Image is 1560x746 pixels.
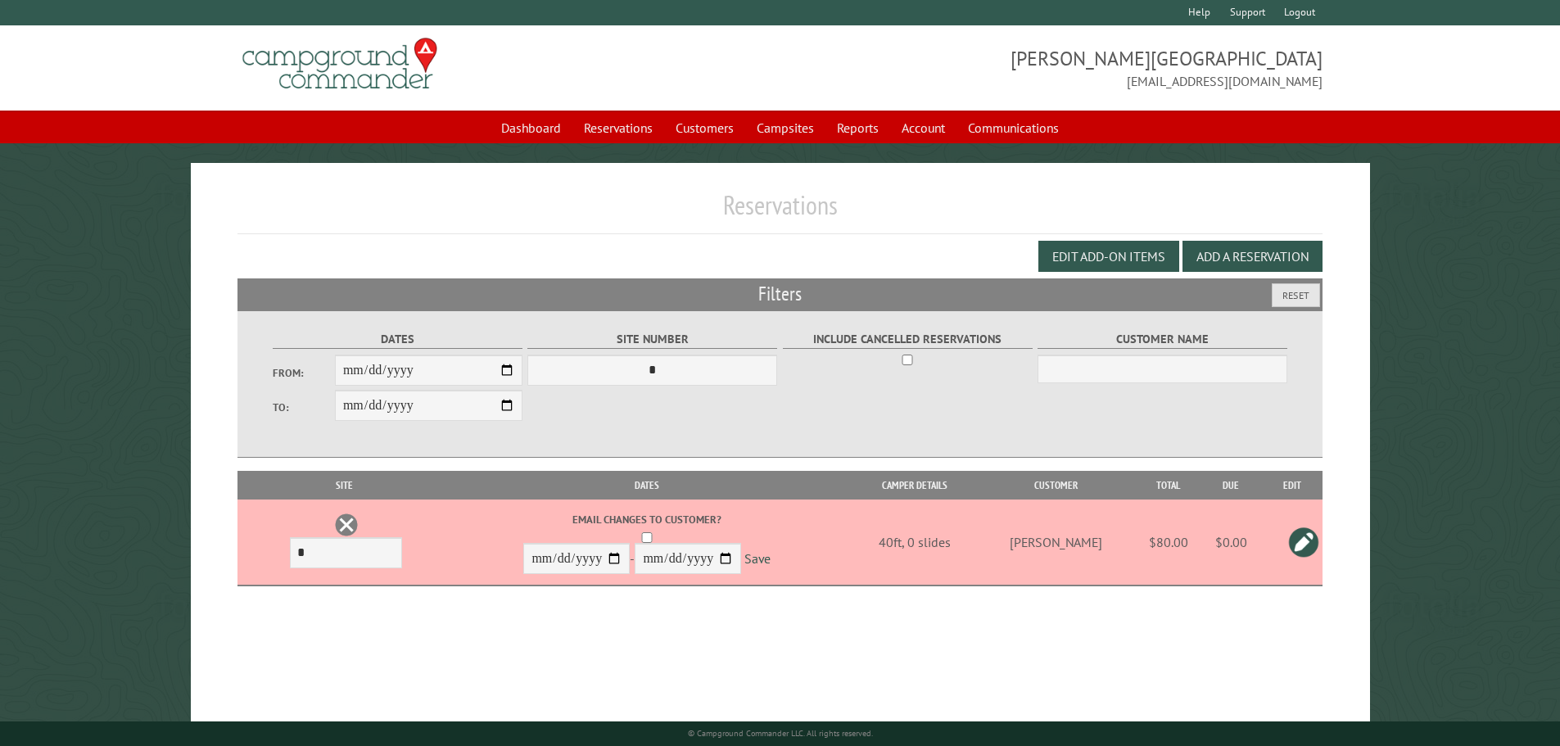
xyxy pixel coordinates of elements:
label: To: [273,400,335,415]
div: - [445,512,849,578]
a: Delete this reservation [334,513,359,537]
td: 40ft, 0 slides [852,500,977,585]
a: Save [744,551,771,567]
label: Include Cancelled Reservations [783,330,1033,349]
label: Customer Name [1038,330,1287,349]
label: Site Number [527,330,777,349]
small: © Campground Commander LLC. All rights reserved. [688,728,873,739]
td: [PERSON_NAME] [977,500,1135,585]
h2: Filters [237,278,1323,310]
a: Communications [958,112,1069,143]
h1: Reservations [237,189,1323,234]
button: Add a Reservation [1182,241,1323,272]
button: Reset [1272,283,1320,307]
a: Reservations [574,112,662,143]
th: Dates [443,471,852,500]
th: Edit [1261,471,1323,500]
th: Customer [977,471,1135,500]
a: Reports [827,112,889,143]
th: Site [246,471,443,500]
td: $80.00 [1136,500,1201,585]
a: Dashboard [491,112,571,143]
td: $0.00 [1201,500,1262,585]
span: [PERSON_NAME][GEOGRAPHIC_DATA] [EMAIL_ADDRESS][DOMAIN_NAME] [780,45,1323,91]
label: Dates [273,330,522,349]
button: Edit Add-on Items [1038,241,1179,272]
a: Campsites [747,112,824,143]
label: Email changes to customer? [445,512,849,527]
a: Customers [666,112,744,143]
a: Account [892,112,955,143]
th: Camper Details [852,471,977,500]
th: Due [1201,471,1262,500]
img: Campground Commander [237,32,442,96]
th: Total [1136,471,1201,500]
label: From: [273,365,335,381]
